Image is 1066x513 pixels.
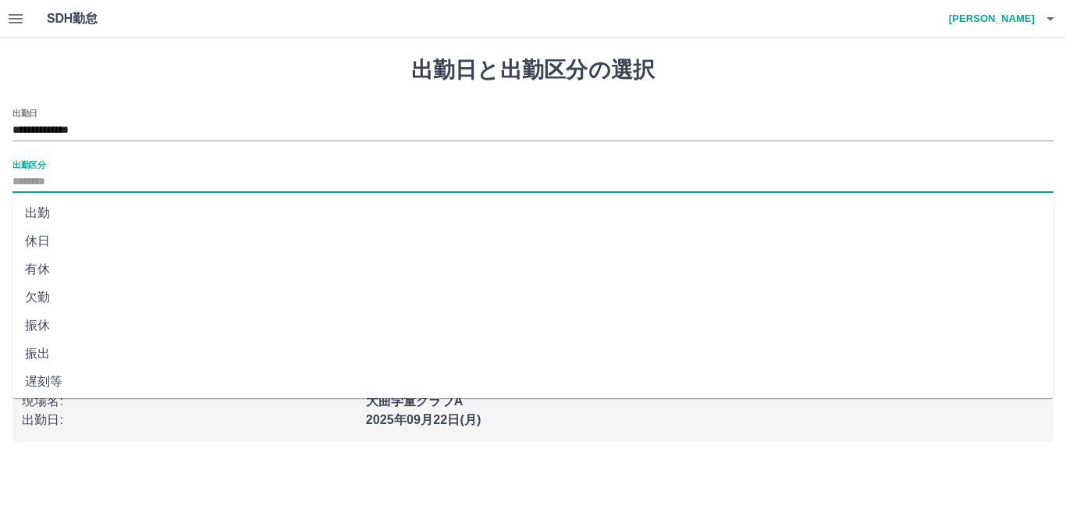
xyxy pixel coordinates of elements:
[12,312,1054,340] li: 振休
[12,396,1054,424] li: 休業
[12,283,1054,312] li: 欠勤
[12,255,1054,283] li: 有休
[12,107,37,119] label: 出勤日
[12,368,1054,396] li: 遅刻等
[22,411,357,429] p: 出勤日 :
[12,227,1054,255] li: 休日
[12,57,1054,84] h1: 出勤日と出勤区分の選択
[12,159,45,170] label: 出勤区分
[12,340,1054,368] li: 振出
[12,199,1054,227] li: 出勤
[366,413,481,426] b: 2025年09月22日(月)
